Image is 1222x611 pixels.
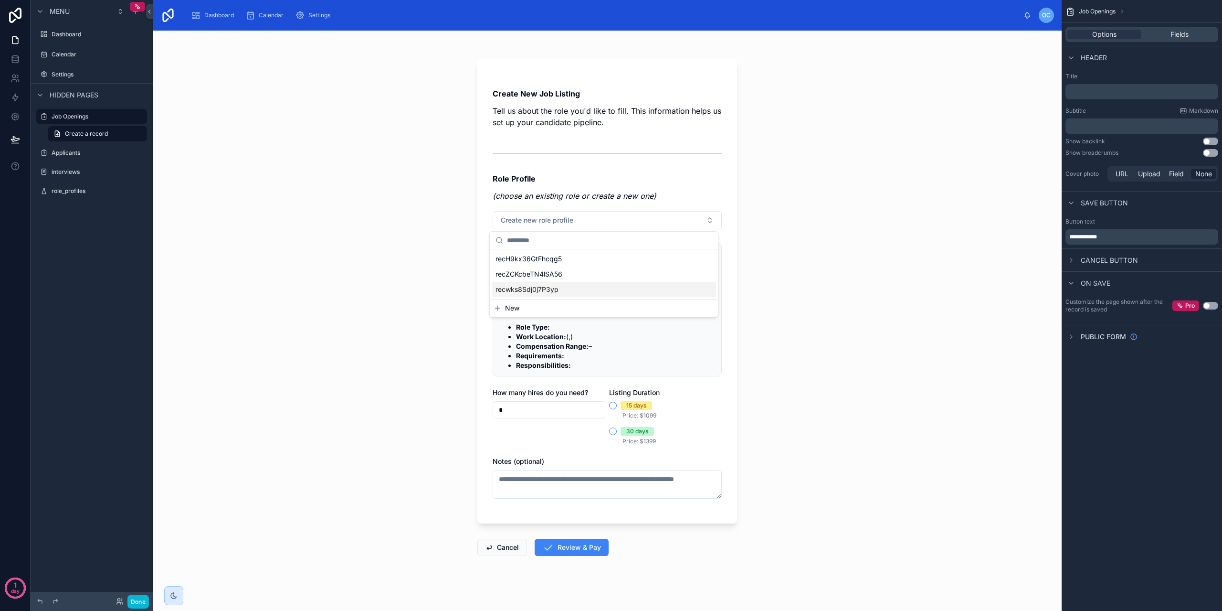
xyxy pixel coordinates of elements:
span: Save button [1081,198,1128,208]
label: interviews [52,168,145,176]
a: Create a record [48,126,147,141]
span: recwks8Sdj0j7P3yp [495,285,558,294]
span: Create a record [65,130,108,138]
span: OC [1042,11,1051,19]
span: Fields [1170,30,1189,39]
a: Job Openings [36,109,147,124]
label: Applicants [52,149,145,157]
div: Show breadcrumbs [1065,149,1118,157]
label: Customize the page shown after the record is saved [1065,298,1172,313]
a: Settings [36,67,147,82]
span: Header [1081,53,1107,63]
label: Settings [52,71,145,78]
span: Cancel button [1081,256,1138,265]
span: New [505,303,519,313]
span: Dashboard [204,11,234,19]
label: Calendar [52,51,145,58]
span: Price: $1399 [622,438,656,445]
span: Field [1169,169,1184,179]
strong: Create New Job Listing [493,89,580,98]
span: None [1195,169,1212,179]
a: Calendar [36,47,147,62]
span: Listing Duration [609,388,660,397]
label: Cover photo [1065,170,1104,178]
a: interviews [36,164,147,180]
img: App logo [160,8,176,23]
li: – [516,342,714,351]
label: Title [1065,73,1218,80]
label: Job Openings [52,113,141,120]
a: Markdown [1180,107,1218,115]
span: Hidden pages [50,90,98,100]
span: Calendar [259,11,284,19]
li: (,) [516,332,714,342]
strong: Role Profile [493,174,536,183]
span: On save [1081,279,1110,288]
button: New [494,303,714,313]
div: Suggestions [490,249,718,299]
span: recH9kx36GtFhcqg5 [495,254,562,264]
span: Options [1092,30,1117,39]
span: Menu [50,7,70,16]
span: Settings [308,11,330,19]
a: Dashboard [36,27,147,42]
span: Pro [1185,302,1195,310]
div: scrollable content [1065,118,1218,134]
div: scrollable content [183,5,1023,26]
button: Done [127,595,149,609]
strong: Compensation Range: [516,342,589,350]
button: Select Button [493,211,722,229]
span: Create new role profile [501,215,573,225]
span: recZCKcbeTN4lSA56 [495,269,562,279]
div: scrollable content [1065,84,1218,99]
button: Review & Pay [535,539,609,556]
span: Job Openings [1079,8,1116,15]
label: Subtitle [1065,107,1086,115]
a: Calendar [242,7,290,24]
span: How many hires do you need? [493,388,588,397]
a: Dashboard [188,7,241,24]
p: Tell us about the role you'd like to fill. This information helps us set up your candidate pipeline. [493,105,722,128]
strong: Role Type: [516,323,550,331]
a: Applicants [36,145,147,161]
p: day [11,584,20,598]
a: role_profiles [36,183,147,199]
div: Show backlink [1065,138,1105,145]
button: Cancel [477,539,527,556]
div: 15 days [626,401,646,410]
label: role_profiles [52,187,145,195]
span: Notes (optional) [493,457,544,465]
strong: Responsibilities: [516,361,571,369]
label: Button text [1065,218,1095,225]
p: 1 [14,580,17,590]
label: Dashboard [52,31,145,38]
span: Upload [1138,169,1160,179]
div: 30 days [626,427,648,436]
strong: Requirements: [516,352,564,360]
span: Public form [1081,332,1126,342]
strong: Work Location: [516,332,566,341]
span: Markdown [1189,107,1218,115]
em: (choose an existing role or create a new one) [493,191,656,201]
a: Settings [292,7,337,24]
span: URL [1116,169,1128,179]
div: scrollable content [1065,229,1218,245]
span: Price: $1099 [622,412,656,419]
